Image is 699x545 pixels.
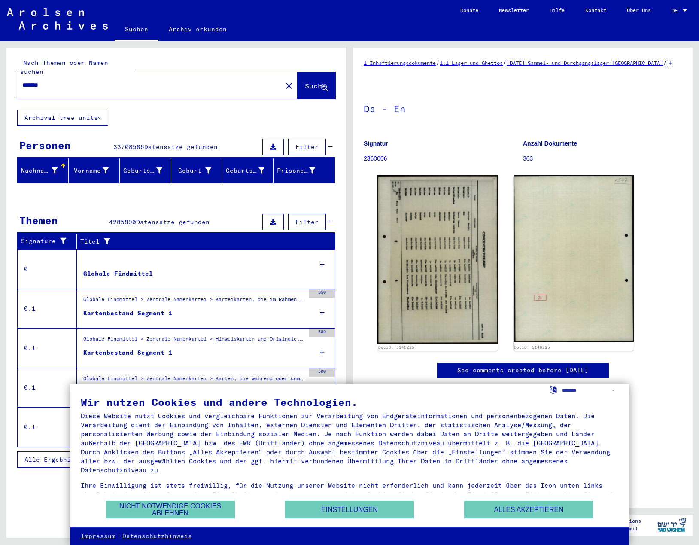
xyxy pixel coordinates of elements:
div: Geburt‏ [175,164,222,177]
span: Filter [295,143,319,151]
button: Clear [280,77,298,94]
button: Nicht notwendige Cookies ablehnen [106,501,235,518]
img: yv_logo.png [656,514,688,536]
a: [DATE] Sammel- und Durchgangslager [GEOGRAPHIC_DATA] [507,60,663,66]
div: Vorname [72,166,109,175]
select: Sprache auswählen [562,384,618,396]
a: Suchen [115,19,158,41]
img: Arolsen_neg.svg [7,8,108,30]
td: 0.1 [18,407,77,447]
a: 2360006 [364,155,387,162]
div: Prisoner # [277,166,315,175]
mat-header-cell: Prisoner # [274,158,334,183]
span: / [436,59,440,67]
div: Globale Findmittel > Zentrale Namenkartei > Hinweiskarten und Originale, die in T/D-Fällen aufgef... [83,335,305,347]
td: 0.1 [18,289,77,328]
div: Prisoner # [277,164,326,177]
div: Wir nutzen Cookies und andere Technologien. [81,397,618,407]
mat-header-cell: Geburtsname [120,158,171,183]
div: Titel [80,237,318,246]
a: Datenschutzhinweis [122,532,192,541]
span: Filter [295,218,319,226]
mat-header-cell: Vorname [69,158,120,183]
span: Alle Ergebnisse anzeigen [24,456,117,463]
div: Themen [19,213,58,228]
div: Nachname [21,166,58,175]
a: 1.1 Lager und Ghettos [440,60,503,66]
label: Sprache auswählen [549,385,558,393]
div: Ihre Einwilligung ist stets freiwillig, für die Nutzung unserer Website nicht erforderlich und ka... [81,481,618,508]
div: 500 [309,329,335,337]
div: Kartenbestand Segment 1 [83,348,172,357]
img: 002.jpg [514,175,634,342]
div: Globale Findmittel > Zentrale Namenkartei > Karteikarten, die im Rahmen der sequentiellen Massend... [83,295,305,308]
div: Nachname [21,164,68,177]
td: 0.1 [18,368,77,407]
h1: Da - En [364,89,682,127]
button: Suche [298,72,335,99]
span: / [503,59,507,67]
span: DE [672,8,681,14]
td: 0.1 [18,328,77,368]
div: 350 [309,289,335,298]
span: Datensätze gefunden [136,218,210,226]
div: Geburtsname [123,166,162,175]
div: Geburtsname [123,164,173,177]
div: Globale Findmittel [83,269,153,278]
div: Diese Website nutzt Cookies und vergleichbare Funktionen zur Verarbeitung von Endgeräteinformatio... [81,411,618,475]
mat-header-cell: Geburt‏ [171,158,222,183]
img: 001.jpg [377,175,498,344]
a: See comments created before [DATE] [457,366,589,375]
div: 500 [309,368,335,377]
div: Kartenbestand Segment 1 [83,309,172,318]
div: Titel [80,234,327,248]
button: Filter [288,139,326,155]
span: Suche [305,82,326,90]
span: 33708586 [113,143,144,151]
button: Alle Ergebnisse anzeigen [17,451,129,468]
mat-label: Nach Themen oder Namen suchen [20,59,108,76]
div: Signature [21,234,79,248]
a: Impressum [81,532,115,541]
b: Anzahl Dokumente [523,140,577,147]
div: Signature [21,237,70,246]
a: DocID: 5148225 [378,345,414,350]
button: Archival tree units [17,110,108,126]
div: Geburtsdatum [226,164,275,177]
b: Signatur [364,140,388,147]
div: Geburt‏ [175,166,211,175]
span: Datensätze gefunden [144,143,218,151]
button: Einstellungen [285,501,414,518]
a: DocID: 5148225 [514,345,550,350]
mat-header-cell: Nachname [18,158,69,183]
mat-icon: close [284,81,294,91]
div: Vorname [72,164,119,177]
button: Filter [288,214,326,230]
span: / [663,59,667,67]
td: 0 [18,249,77,289]
p: 303 [523,154,682,163]
div: Geburtsdatum [226,166,264,175]
a: Archiv erkunden [158,19,237,40]
button: Alles akzeptieren [464,501,593,518]
span: 4285890 [109,218,136,226]
div: Personen [19,137,71,153]
mat-header-cell: Geburtsdatum [222,158,274,183]
a: 1 Inhaftierungsdokumente [364,60,436,66]
div: Globale Findmittel > Zentrale Namenkartei > Karten, die während oder unmittelbar vor der sequenti... [83,374,305,387]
